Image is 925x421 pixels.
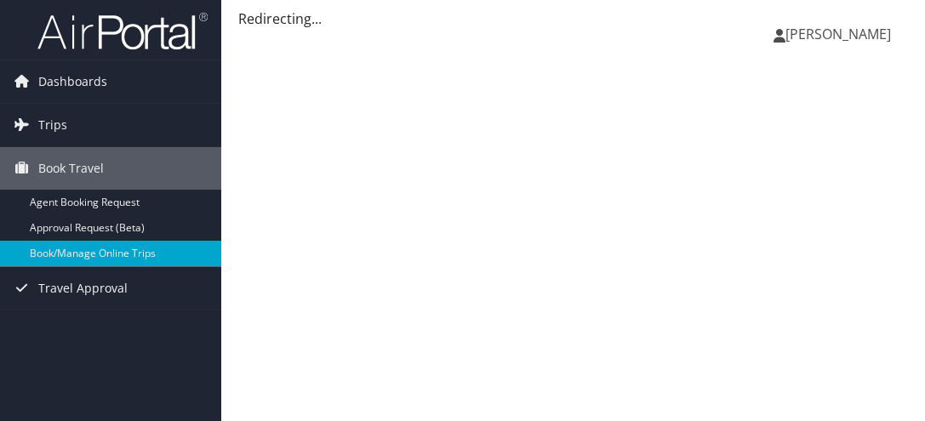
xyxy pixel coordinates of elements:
span: Book Travel [38,147,104,190]
img: airportal-logo.png [37,11,208,51]
span: [PERSON_NAME] [785,25,891,43]
span: Travel Approval [38,267,128,310]
span: Trips [38,104,67,146]
div: Redirecting... [238,9,908,29]
a: [PERSON_NAME] [774,9,908,60]
span: Dashboards [38,60,107,103]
